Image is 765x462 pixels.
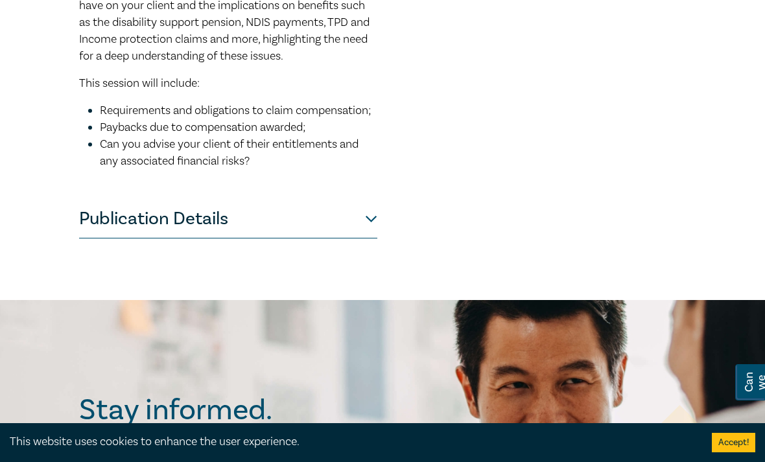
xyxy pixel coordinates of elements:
[79,393,385,427] h2: Stay informed.
[79,200,377,238] button: Publication Details
[100,137,359,168] span: Can you advise your client of their entitlements and any associated financial risks?
[79,76,200,91] span: This session will include:
[10,433,692,450] div: This website uses cookies to enhance the user experience.
[712,433,755,452] button: Accept cookies
[100,120,306,135] span: Paybacks due to compensation awarded;
[100,103,371,118] span: Requirements and obligations to claim compensation;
